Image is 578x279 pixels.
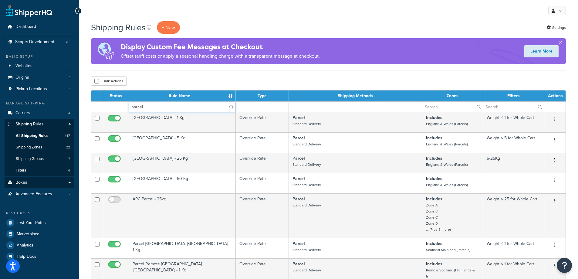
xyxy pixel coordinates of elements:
strong: Includes [426,155,442,162]
span: 1 [69,87,70,92]
small: Zone A Zone B Zone C Zone D ... (Plus 8 more) [426,202,451,232]
span: 1 [69,63,70,69]
span: Analytics [17,243,33,248]
span: Advanced Features [15,192,52,197]
span: 22 [66,145,70,150]
span: Boxes [15,180,27,185]
td: Override Rate [236,238,289,258]
strong: Parcel [292,175,305,182]
td: Override Rate [236,112,289,132]
span: 2 [68,192,70,197]
a: All Shipping Rules 117 [5,130,74,141]
span: Websites [15,63,32,69]
span: Marketplace [17,232,39,237]
small: Remote Scotland (Highlands & Is... [426,267,475,279]
small: Standard Delivery [292,202,321,208]
td: Weight ≤ 25 for Whole Cart [483,193,544,238]
a: Filters 4 [5,165,74,176]
small: Standard Delivery [292,267,321,273]
img: duties-banner-06bc72dcb5fe05cb3f9472aba00be2ae8eb53ab6f0d8bb03d382ba314ac3c341.png [91,38,121,64]
strong: Parcel [292,196,305,202]
a: Carriers 4 [5,107,74,119]
li: Shipping Groups [5,153,74,165]
p: Offset tariff costs or apply a seasonal handling charge with a transparent message at checkout. [121,52,320,60]
li: Websites [5,60,74,72]
td: Weight ≤ 1 for Whole Cart [483,238,544,258]
small: England & Wales (Parcels) [426,121,468,127]
input: Search [422,102,483,112]
td: Override Rate [236,153,289,173]
a: Origins 1 [5,72,74,83]
li: Analytics [5,240,74,251]
strong: Parcel [292,155,305,162]
strong: Includes [426,175,442,182]
span: 4 [68,111,70,116]
span: Help Docs [17,254,36,259]
li: Boxes [5,177,74,188]
span: All Shipping Rules [16,133,48,138]
li: Advanced Features [5,189,74,200]
li: Filters [5,165,74,176]
a: Settings [547,23,566,32]
li: Carriers [5,107,74,119]
span: 4 [68,168,70,173]
small: Standard Delivery [292,247,321,253]
strong: Includes [426,240,442,247]
a: Shipping Groups 7 [5,153,74,165]
strong: Includes [426,261,442,267]
span: Pickup Locations [15,87,47,92]
td: Override Rate [236,132,289,153]
small: Scotland Mainland (Parcels) [426,247,470,253]
span: Origins [15,75,29,80]
div: Basic Setup [5,54,74,59]
a: ShipperHQ Home [6,5,52,17]
span: Shipping Rules [15,122,44,127]
span: Shipping Groups [16,156,44,162]
span: Dashboard [15,24,36,29]
td: Parcel [GEOGRAPHIC_DATA] [GEOGRAPHIC_DATA] - 1 Kg [129,238,236,258]
div: Resources [5,211,74,216]
span: Test Your Rates [17,220,46,226]
th: Actions [544,90,566,101]
th: Rule Name : activate to sort column ascending [129,90,236,101]
a: Websites 1 [5,60,74,72]
li: Pickup Locations [5,83,74,95]
strong: Includes [426,135,442,141]
span: Shipping Zones [16,145,42,150]
span: 117 [65,133,70,138]
td: Weight ≤ 1 for Whole Cart [483,112,544,132]
small: Standard Delivery [292,121,321,127]
button: Open Resource Center [557,258,572,273]
input: Search [483,102,544,112]
strong: Parcel [292,114,305,121]
p: + New [157,21,180,34]
th: Type [236,90,289,101]
th: Zones [422,90,483,101]
a: Shipping Zones 22 [5,142,74,153]
td: Override Rate [236,193,289,238]
small: England & Wales (Parcels) [426,182,468,188]
span: 1 [69,75,70,80]
div: Manage Shipping [5,101,74,106]
a: Dashboard [5,21,74,32]
li: Shipping Rules [5,119,74,176]
span: Carriers [15,111,30,116]
strong: Parcel [292,135,305,141]
small: Standard Delivery [292,141,321,147]
td: Weight ≤ 5 for Whole Cart [483,132,544,153]
a: Pickup Locations 1 [5,83,74,95]
strong: Includes [426,196,442,202]
strong: Parcel [292,261,305,267]
small: England & Wales (Parcels) [426,162,468,167]
a: Marketplace [5,229,74,240]
td: [GEOGRAPHIC_DATA] - 50 Kg [129,173,236,193]
td: [GEOGRAPHIC_DATA] - 25 Kg [129,153,236,173]
a: Test Your Rates [5,217,74,228]
a: Shipping Rules [5,119,74,130]
a: Help Docs [5,251,74,262]
th: Filters [483,90,544,101]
